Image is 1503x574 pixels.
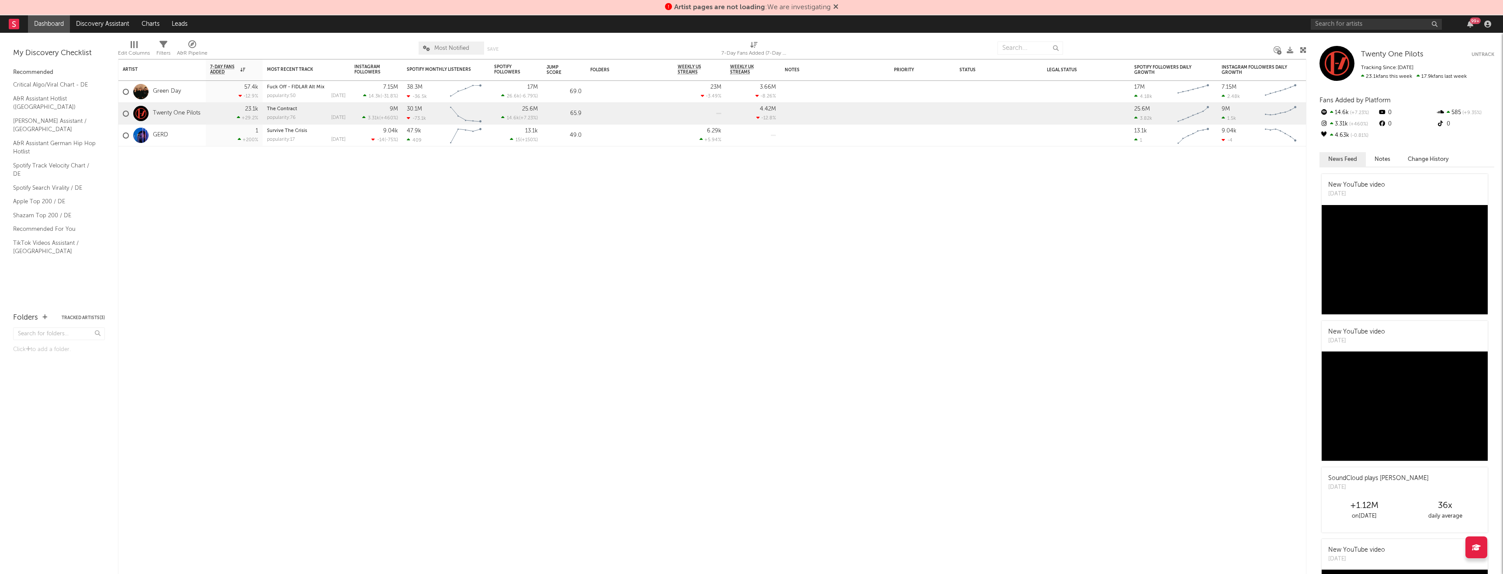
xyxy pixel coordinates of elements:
div: [DATE] [331,94,346,98]
div: A&R Pipeline [177,48,208,59]
div: 49.0 [547,130,582,141]
a: The Contract [267,107,297,111]
div: 30.1M [407,106,422,112]
button: 99+ [1467,21,1473,28]
div: Folders [590,67,656,73]
a: Survive The Crisis [267,129,307,133]
div: 57.4k [244,84,258,90]
div: Instagram Followers [354,64,385,75]
div: popularity: 50 [267,94,296,98]
div: 69.0 [547,87,582,97]
span: 26.6k [507,94,519,99]
a: Charts [135,15,166,33]
div: Most Recent Track [267,67,332,72]
div: My Discovery Checklist [13,48,105,59]
div: +29.2 % [237,115,258,121]
button: Untrack [1472,50,1494,59]
span: 7-Day Fans Added [210,64,238,75]
span: Most Notified [434,45,469,51]
div: Jump Score [547,65,568,75]
div: 4.42M [760,106,776,112]
button: Notes [1366,152,1399,167]
input: Search for artists [1311,19,1442,30]
a: Twenty One Pilots [1361,50,1423,59]
div: daily average [1405,511,1486,522]
div: 25.6M [1134,106,1150,112]
div: 23.1k [245,106,258,112]
span: +7.23 % [520,116,537,121]
span: Weekly UK Streams [730,64,763,75]
div: 0 [1378,118,1436,130]
div: Instagram Followers Daily Growth [1222,65,1287,75]
div: [DATE] [1328,483,1429,492]
div: New YouTube video [1328,546,1385,555]
div: -3.49 % [701,93,721,99]
div: ( ) [501,93,538,99]
span: +460 % [1348,122,1368,127]
div: -8.26 % [755,93,776,99]
div: -36.5k [407,94,427,99]
div: 7.15M [1222,84,1236,90]
button: News Feed [1319,152,1366,167]
div: ( ) [371,137,398,143]
span: 14.3k [369,94,381,99]
div: 25.6M [522,106,538,112]
input: Search... [997,42,1063,55]
div: 38.3M [407,84,423,90]
div: Edit Columns [118,37,150,63]
div: 7.15M [383,84,398,90]
svg: Chart title [446,103,485,125]
div: +200 % [238,137,258,143]
div: 9M [390,106,398,112]
div: 9.04k [1222,128,1236,134]
a: Fuck Off - FIDLAR Alt Mix [267,85,325,90]
div: Notes [785,67,872,73]
span: Tracking Since: [DATE] [1361,65,1413,70]
div: Spotify Followers Daily Growth [1134,65,1200,75]
div: 13.1k [1134,128,1147,134]
div: Survive The Crisis [267,129,346,133]
svg: Chart title [446,81,485,103]
div: A&R Pipeline [177,37,208,63]
span: 14.6k [507,116,519,121]
div: 3.31k [1319,118,1378,130]
div: [DATE] [331,115,346,120]
a: GERD [153,132,168,139]
span: Fans Added by Platform [1319,97,1391,104]
div: Legal Status [1047,67,1104,73]
div: 585 [1436,107,1494,118]
div: [DATE] [331,137,346,142]
div: -73.1k [407,115,426,121]
span: +460 % [381,116,397,121]
div: 3.82k [1134,115,1152,121]
div: on [DATE] [1324,511,1405,522]
div: popularity: 17 [267,137,295,142]
div: 9M [1222,106,1230,112]
div: -4 [1222,137,1233,143]
svg: Chart title [1174,103,1213,125]
div: [DATE] [1328,337,1385,345]
div: ( ) [501,115,538,121]
a: Shazam Top 200 / DE [13,211,96,220]
a: Discovery Assistant [70,15,135,33]
span: -31.8 % [382,94,397,99]
div: 9.04k [383,128,398,134]
span: : We are investigating [674,4,831,11]
span: -6.79 % [521,94,537,99]
div: SoundCloud plays [PERSON_NAME] [1328,474,1429,483]
div: Spotify Followers [494,64,525,75]
a: Critical Algo/Viral Chart - DE [13,80,96,90]
a: Recommended For You [13,224,96,234]
div: [DATE] [1328,555,1385,564]
span: 15 [516,138,520,143]
a: TikTok Videos Assistant / [GEOGRAPHIC_DATA] [13,238,96,256]
div: 99 + [1470,17,1481,24]
span: 3.31k [368,116,379,121]
div: Artist [123,67,188,72]
input: Search for folders... [13,327,105,340]
a: Spotify Track Velocity Chart / DE [13,161,96,179]
div: +1.12M [1324,501,1405,511]
span: +7.23 % [1349,111,1369,115]
svg: Chart title [1174,81,1213,103]
span: Dismiss [833,4,838,11]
